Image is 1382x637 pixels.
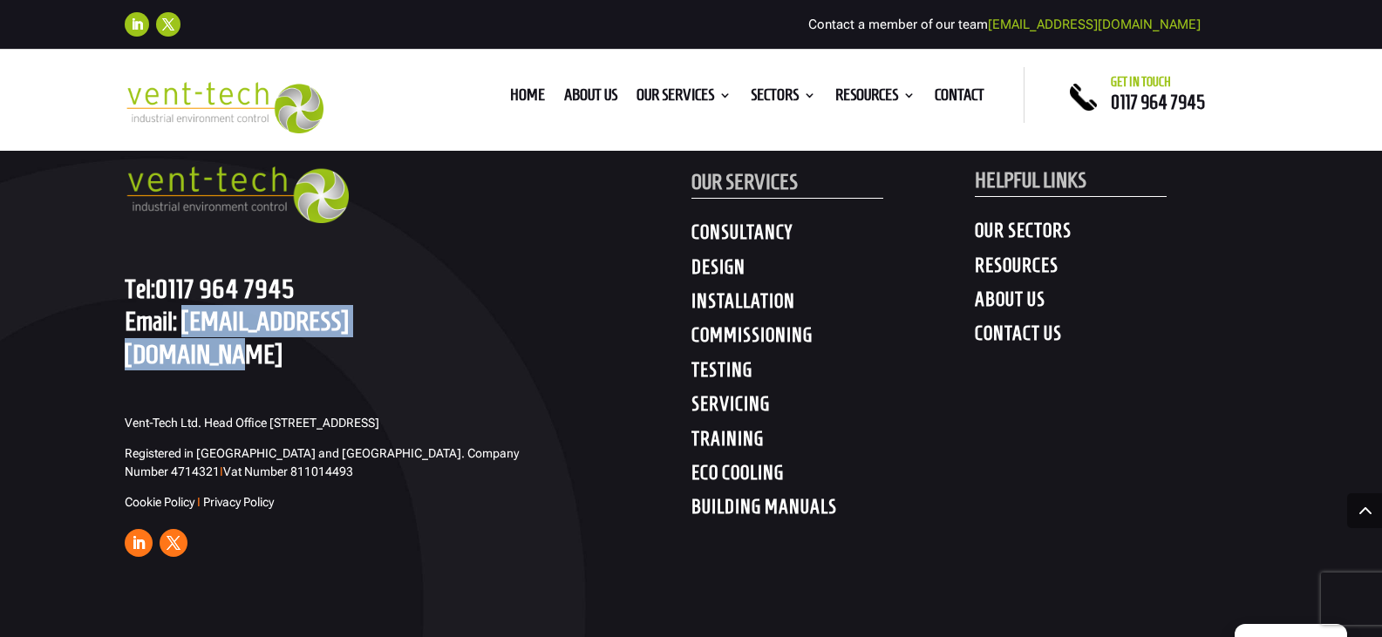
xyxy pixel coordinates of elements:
[125,446,519,478] span: Registered in [GEOGRAPHIC_DATA] and [GEOGRAPHIC_DATA]. Company Number 4714321 Vat Number 811014493
[835,89,916,108] a: Resources
[691,255,975,287] h4: DESIGN
[125,12,149,37] a: Follow on LinkedIn
[751,89,816,108] a: Sectors
[975,168,1086,192] span: HELPFUL LINKS
[935,89,984,108] a: Contact
[975,219,1258,250] h4: OUR SECTORS
[510,89,545,108] a: Home
[691,323,975,355] h4: COMMISSIONING
[975,254,1258,285] h4: RESOURCES
[160,529,187,557] a: Follow on X
[125,529,153,557] a: Follow on LinkedIn
[125,306,177,335] span: Email:
[975,288,1258,319] h4: ABOUT US
[975,322,1258,353] h4: CONTACT US
[156,12,180,37] a: Follow on X
[125,495,194,509] a: Cookie Policy
[125,306,349,368] a: [EMAIL_ADDRESS][DOMAIN_NAME]
[125,82,324,133] img: 2023-09-27T08_35_16.549ZVENT-TECH---Clear-background
[1111,91,1205,112] a: 0117 964 7945
[691,358,975,390] h4: TESTING
[637,89,732,108] a: Our Services
[125,274,295,303] a: Tel:0117 964 7945
[691,289,975,321] h4: INSTALLATION
[691,220,975,252] h4: CONSULTANCY
[1111,75,1171,89] span: Get in touch
[125,274,155,303] span: Tel:
[220,464,223,478] span: I
[691,392,975,424] h4: SERVICING
[691,427,975,458] h4: TRAINING
[691,495,975,526] h4: BUILDING MANUALS
[203,495,274,509] a: Privacy Policy
[197,495,201,509] span: I
[564,89,617,108] a: About us
[691,461,975,492] h4: ECO COOLING
[691,170,798,193] span: OUR SERVICES
[125,416,379,430] span: Vent-Tech Ltd. Head Office [STREET_ADDRESS]
[808,17,1201,32] span: Contact a member of our team
[988,17,1201,32] a: [EMAIL_ADDRESS][DOMAIN_NAME]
